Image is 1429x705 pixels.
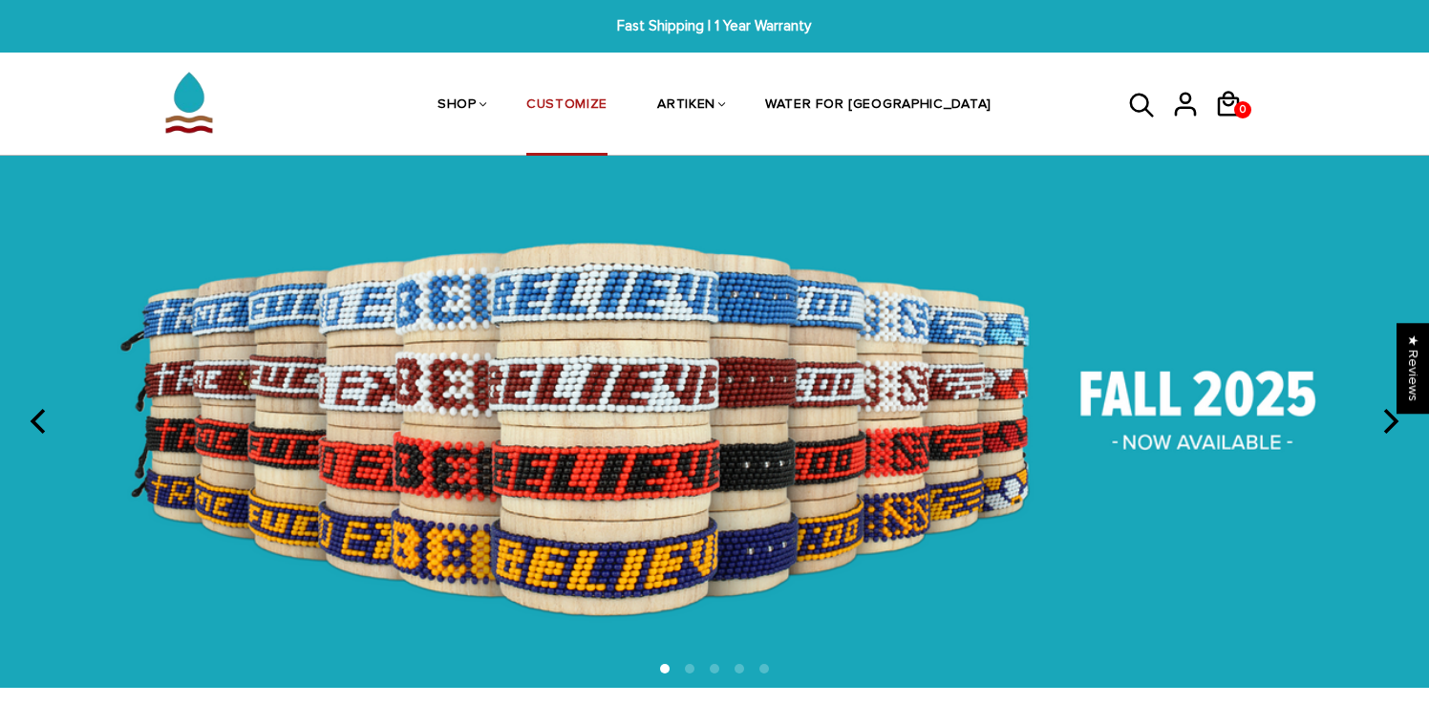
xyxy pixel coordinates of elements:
a: CUSTOMIZE [526,55,608,157]
a: WATER FOR [GEOGRAPHIC_DATA] [765,55,992,157]
a: ARTIKEN [657,55,715,157]
button: next [1368,400,1410,442]
button: previous [19,400,61,442]
a: SHOP [437,55,477,157]
span: Fast Shipping | 1 Year Warranty [440,15,989,37]
a: 0 [1214,124,1257,127]
span: 0 [1235,96,1250,123]
div: Click to open Judge.me floating reviews tab [1397,323,1429,414]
